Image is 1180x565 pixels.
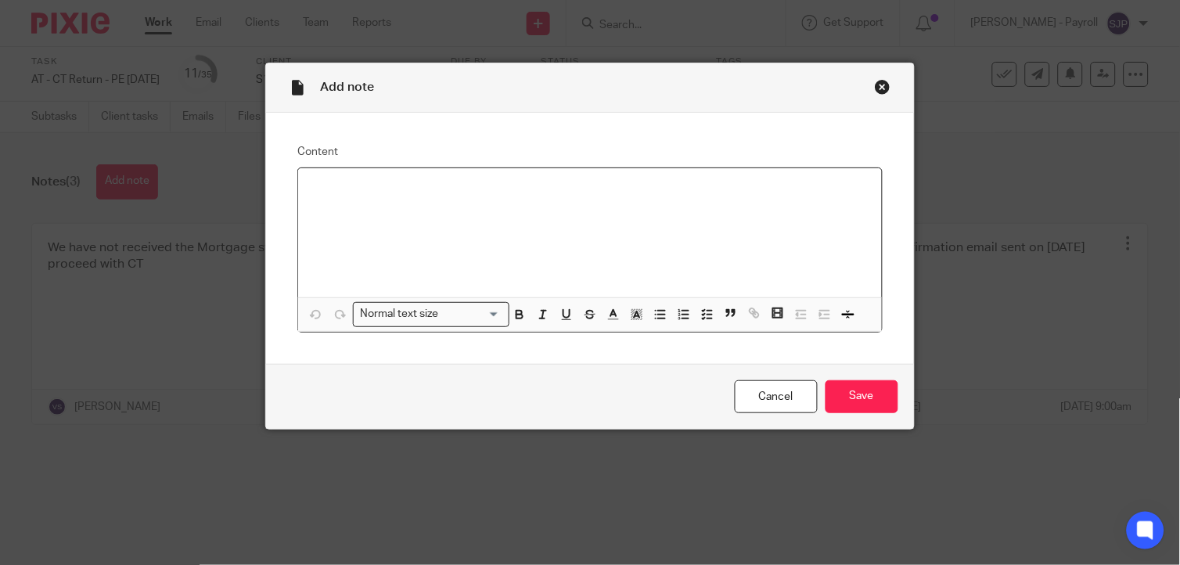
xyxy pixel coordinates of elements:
input: Search for option [444,306,500,322]
div: Close this dialog window [875,79,890,95]
label: Content [297,144,882,160]
span: Normal text size [357,306,442,322]
div: Search for option [353,302,509,326]
a: Cancel [735,380,818,414]
input: Save [826,380,898,414]
span: Add note [320,81,374,93]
